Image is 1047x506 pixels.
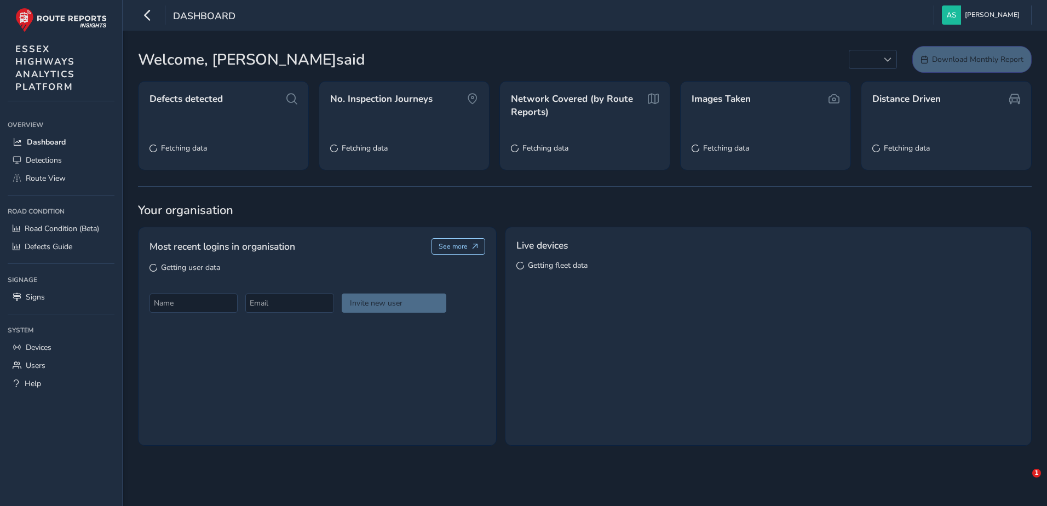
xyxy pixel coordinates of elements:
span: Getting fleet data [528,260,588,271]
span: Signs [26,292,45,302]
span: Route View [26,173,66,183]
button: See more [432,238,486,255]
input: Email [245,294,333,313]
span: [PERSON_NAME] [965,5,1020,25]
a: Detections [8,151,114,169]
a: Dashboard [8,133,114,151]
div: Overview [8,117,114,133]
span: Help [25,378,41,389]
span: Your organisation [138,202,1032,219]
span: Getting user data [161,262,220,273]
span: See more [439,242,468,251]
a: Road Condition (Beta) [8,220,114,238]
span: Road Condition (Beta) [25,223,99,234]
input: Name [149,294,238,313]
span: No. Inspection Journeys [330,93,433,106]
div: System [8,322,114,338]
button: [PERSON_NAME] [942,5,1023,25]
span: Network Covered (by Route Reports) [511,93,644,118]
div: Road Condition [8,203,114,220]
span: Images Taken [692,93,751,106]
iframe: Intercom live chat [1010,469,1036,495]
a: Devices [8,338,114,357]
a: Signs [8,288,114,306]
div: Signage [8,272,114,288]
span: Dashboard [27,137,66,147]
span: Fetching data [342,143,388,153]
span: Detections [26,155,62,165]
span: Dashboard [173,9,235,25]
a: Help [8,375,114,393]
a: Defects Guide [8,238,114,256]
a: Users [8,357,114,375]
span: Distance Driven [872,93,941,106]
span: Fetching data [884,143,930,153]
img: rr logo [15,8,107,32]
span: Devices [26,342,51,353]
span: 1 [1032,469,1041,478]
span: Welcome, [PERSON_NAME]said [138,48,365,71]
span: Fetching data [703,143,749,153]
span: Users [26,360,45,371]
a: Route View [8,169,114,187]
span: Defects Guide [25,242,72,252]
span: Defects detected [149,93,223,106]
span: Live devices [516,238,568,252]
span: Fetching data [522,143,568,153]
span: Fetching data [161,143,207,153]
img: diamond-layout [942,5,961,25]
span: ESSEX HIGHWAYS ANALYTICS PLATFORM [15,43,75,93]
span: Most recent logins in organisation [149,239,295,254]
